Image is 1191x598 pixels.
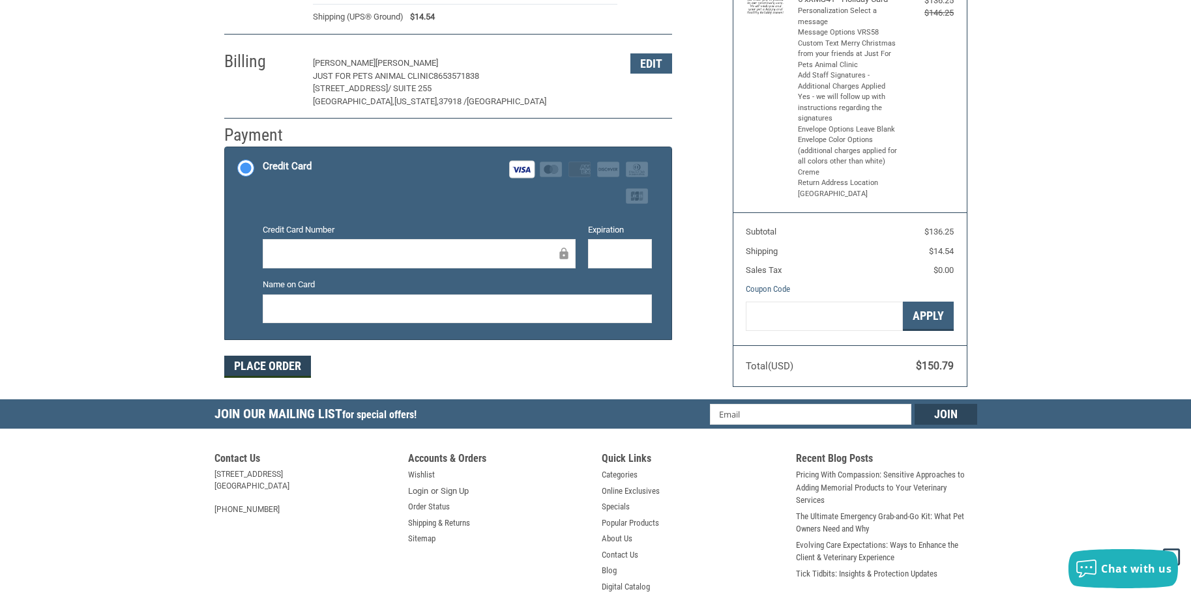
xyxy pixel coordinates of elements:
span: Subtotal [746,227,776,236]
span: Shipping (UPS® Ground) [313,10,404,23]
h5: Accounts & Orders [408,452,589,468]
button: Apply [903,302,954,331]
span: [PERSON_NAME] [375,58,438,68]
label: Name on Card [263,278,652,291]
span: 37918 / [439,96,467,106]
span: 8653571838 [434,71,479,81]
h5: Contact Us [214,452,396,468]
li: Message Options VRS58 [798,27,899,38]
span: $0.00 [934,265,954,275]
button: Chat with us [1068,549,1178,588]
a: Contact Us [602,548,638,562]
a: Digital Catalog [602,580,650,593]
h2: Billing [224,51,301,72]
div: Credit Card [263,156,312,177]
label: Expiration [588,223,652,236]
span: / Suite 255 [388,83,432,93]
span: $14.54 [929,246,954,256]
a: About Us [602,532,632,545]
input: Join [915,404,977,425]
a: Order Status [408,500,450,513]
span: Sales Tax [746,265,782,275]
label: Credit Card Number [263,223,576,236]
span: $136.25 [924,227,954,236]
a: Evolving Care Expectations: Ways to Enhance the Client & Veterinary Experience [796,539,977,564]
span: $14.54 [404,10,435,23]
a: Online Exclusives [602,485,660,498]
span: Just For Pets Animal Clinic [313,71,434,81]
address: [STREET_ADDRESS] [GEOGRAPHIC_DATA] [PHONE_NUMBER] [214,468,396,515]
span: for special offers! [342,408,417,421]
li: Envelope Options Leave Blank [798,124,899,135]
h5: Quick Links [602,452,783,468]
button: Place Order [224,356,311,378]
a: The Ultimate Emergency Grab-and-Go Kit: What Pet Owners Need and Why [796,510,977,535]
a: Coupon Code [746,284,790,294]
a: Tick Tidbits: Insights & Protection Updates [796,567,937,580]
a: Popular Products [602,517,659,530]
span: [US_STATE], [394,96,439,106]
a: Wishlist [408,468,435,481]
a: Sign Up [441,485,469,498]
a: Blog [602,564,617,577]
li: Custom Text Merry Christmas from your friends at Just For Pets Animal Clinic [798,38,899,71]
span: [STREET_ADDRESS] [313,83,388,93]
li: Envelope Color Options (additional charges applied for all colors other than white) Creme [798,135,899,178]
a: Categories [602,468,638,481]
input: Email [710,404,911,425]
input: Gift Certificate or Coupon Code [746,302,903,331]
span: $150.79 [916,360,954,372]
h2: Payment [224,124,301,146]
li: Add Staff Signatures - Additional Charges Applied Yes - we will follow up with instructions regar... [798,70,899,124]
div: $146.25 [902,7,954,20]
span: Chat with us [1101,562,1171,576]
a: Specials [602,500,630,513]
span: [PERSON_NAME] [313,58,375,68]
a: Login [408,485,428,498]
a: Pricing With Compassion: Sensitive Approaches to Adding Memorial Products to Your Veterinary Serv... [796,468,977,507]
h5: Recent Blog Posts [796,452,977,468]
span: [GEOGRAPHIC_DATA], [313,96,394,106]
span: Total (USD) [746,360,793,372]
span: [GEOGRAPHIC_DATA] [467,96,546,106]
span: or [423,485,446,498]
span: Shipping [746,246,778,256]
a: Shipping & Returns [408,517,470,530]
li: Personalization Select a message [798,6,899,27]
a: Sitemap [408,532,435,545]
button: Edit [630,53,672,74]
li: Return Address Location [GEOGRAPHIC_DATA] [798,178,899,199]
h5: Join Our Mailing List [214,399,423,433]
